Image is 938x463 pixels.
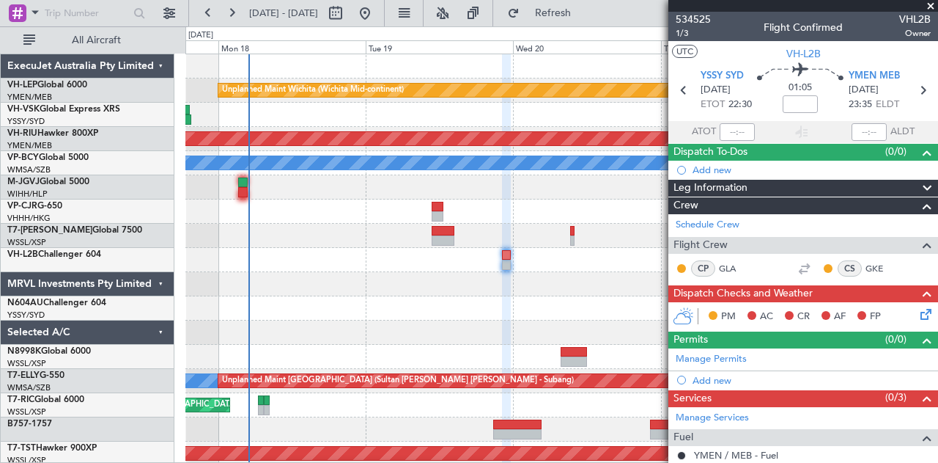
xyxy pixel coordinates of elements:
[676,12,711,27] span: 534525
[849,69,900,84] span: YMEN MEB
[701,83,731,98] span: [DATE]
[728,98,752,112] span: 22:30
[7,81,87,90] a: VH-LEPGlobal 6000
[673,332,708,349] span: Permits
[38,35,155,45] span: All Aircraft
[899,27,931,40] span: Owner
[673,285,813,302] span: Dispatch Checks and Weather
[7,129,37,138] span: VH-RIU
[876,98,899,112] span: ELDT
[249,7,318,20] span: [DATE] - [DATE]
[7,105,120,114] a: VH-VSKGlobal Express XRS
[7,299,43,307] span: N604AU
[7,189,48,200] a: WIHH/HLP
[45,2,129,24] input: Trip Number
[188,29,213,42] div: [DATE]
[7,299,106,307] a: N604AUChallenger 604
[838,260,862,277] div: CS
[672,45,698,58] button: UTC
[222,79,404,101] div: Unplanned Maint Wichita (Wichita Mid-continent)
[764,20,843,35] div: Flight Confirmed
[218,40,366,54] div: Mon 18
[7,420,52,429] a: B757-1757
[789,81,812,95] span: 01:05
[7,250,101,259] a: VH-L2BChallenger 604
[7,153,39,162] span: VP-BCY
[7,444,97,453] a: T7-TSTHawker 900XP
[673,429,693,446] span: Fuel
[7,371,40,380] span: T7-ELLY
[7,420,37,429] span: B757-1
[7,310,45,321] a: YSSY/SYD
[885,390,906,405] span: (0/3)
[7,226,92,235] span: T7-[PERSON_NAME]
[7,202,37,211] span: VP-CJR
[7,140,52,151] a: YMEN/MEB
[7,347,41,356] span: N8998K
[7,116,45,127] a: YSSY/SYD
[7,407,46,418] a: WSSL/XSP
[676,352,747,367] a: Manage Permits
[693,374,931,387] div: Add new
[7,358,46,369] a: WSSL/XSP
[885,332,906,347] span: (0/0)
[7,81,37,90] span: VH-LEP
[7,178,89,186] a: M-JGVJGlobal 5000
[673,390,712,407] span: Services
[7,129,98,138] a: VH-RIUHawker 800XP
[7,347,91,356] a: N8998KGlobal 6000
[501,1,588,25] button: Refresh
[7,164,51,175] a: WMSA/SZB
[760,310,773,324] span: AC
[865,262,898,275] a: GKE
[890,125,915,139] span: ALDT
[720,123,755,141] input: --:--
[16,29,159,52] button: All Aircraft
[673,197,698,214] span: Crew
[786,46,821,62] span: VH-L2B
[673,180,747,197] span: Leg Information
[7,226,142,235] a: T7-[PERSON_NAME]Global 7500
[721,310,736,324] span: PM
[899,12,931,27] span: VHL2B
[676,218,739,233] a: Schedule Crew
[870,310,881,324] span: FP
[797,310,810,324] span: CR
[7,237,46,248] a: WSSL/XSP
[7,371,64,380] a: T7-ELLYG-550
[849,83,879,98] span: [DATE]
[691,260,715,277] div: CP
[7,395,34,404] span: T7-RIC
[7,395,84,404] a: T7-RICGlobal 6000
[222,370,574,392] div: Unplanned Maint [GEOGRAPHIC_DATA] (Sultan [PERSON_NAME] [PERSON_NAME] - Subang)
[366,40,513,54] div: Tue 19
[701,69,744,84] span: YSSY SYD
[7,105,40,114] span: VH-VSK
[676,27,711,40] span: 1/3
[7,250,38,259] span: VH-L2B
[7,92,52,103] a: YMEN/MEB
[719,262,752,275] a: GLA
[7,178,40,186] span: M-JGVJ
[693,164,931,176] div: Add new
[7,382,51,393] a: WMSA/SZB
[661,40,808,54] div: Thu 21
[692,125,716,139] span: ATOT
[7,444,36,453] span: T7-TST
[7,153,89,162] a: VP-BCYGlobal 5000
[676,411,749,426] a: Manage Services
[7,213,51,224] a: VHHH/HKG
[694,449,778,462] a: YMEN / MEB - Fuel
[522,8,584,18] span: Refresh
[673,144,747,161] span: Dispatch To-Dos
[885,144,906,159] span: (0/0)
[834,310,846,324] span: AF
[673,237,728,254] span: Flight Crew
[701,98,725,112] span: ETOT
[7,202,62,211] a: VP-CJRG-650
[513,40,660,54] div: Wed 20
[849,98,872,112] span: 23:35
